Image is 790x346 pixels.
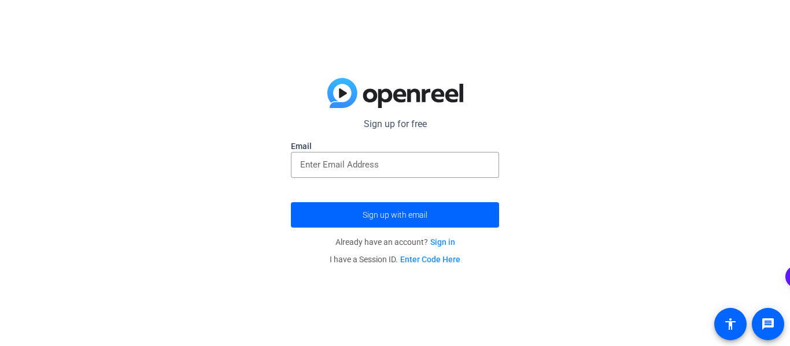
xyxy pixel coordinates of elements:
a: Sign in [430,237,455,247]
span: Already have an account? [335,237,455,247]
span: I have a Session ID. [330,255,460,264]
a: Enter Code Here [400,255,460,264]
button: Sign up with email [291,202,499,228]
label: Email [291,140,499,152]
input: Enter Email Address [300,158,490,172]
mat-icon: accessibility [723,317,737,331]
img: blue-gradient.svg [327,78,463,108]
p: Sign up for free [291,117,499,131]
mat-icon: message [761,317,775,331]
